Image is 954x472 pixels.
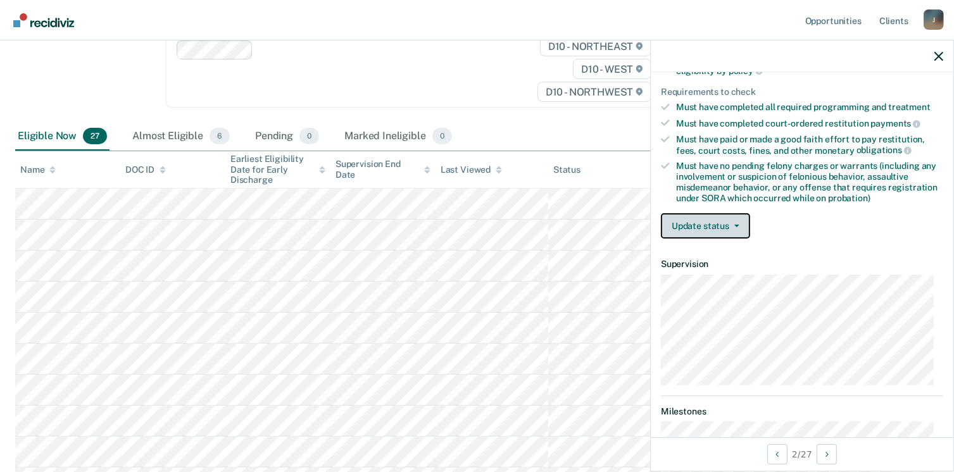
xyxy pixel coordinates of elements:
[299,128,319,144] span: 0
[817,444,837,464] button: Next Opportunity
[888,102,931,112] span: treatment
[676,102,943,113] div: Must have completed all required programming and
[125,165,166,175] div: DOC ID
[857,145,912,155] span: obligations
[342,123,455,151] div: Marked Ineligible
[441,165,502,175] div: Last Viewed
[253,123,322,151] div: Pending
[924,9,944,30] button: Profile dropdown button
[676,118,943,129] div: Must have completed court-ordered restitution
[661,213,750,239] button: Update status
[13,13,74,27] img: Recidiviz
[83,128,107,144] span: 27
[676,161,943,203] div: Must have no pending felony charges or warrants (including any involvement or suspicion of feloni...
[828,193,870,203] span: probation)
[130,123,232,151] div: Almost Eligible
[20,165,56,175] div: Name
[661,406,943,417] dt: Milestones
[210,128,230,144] span: 6
[573,59,651,79] span: D10 - WEST
[661,87,943,97] div: Requirements to check
[537,82,651,102] span: D10 - NORTHWEST
[924,9,944,30] div: J
[871,118,921,128] span: payments
[676,134,943,156] div: Must have paid or made a good faith effort to pay restitution, fees, court costs, fines, and othe...
[230,154,325,185] div: Earliest Eligibility Date for Early Discharge
[336,159,430,180] div: Supervision End Date
[651,437,953,471] div: 2 / 27
[15,123,110,151] div: Eligible Now
[729,66,763,76] span: policy
[767,444,788,464] button: Previous Opportunity
[540,36,651,56] span: D10 - NORTHEAST
[432,128,452,144] span: 0
[661,259,943,270] dt: Supervision
[553,165,581,175] div: Status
